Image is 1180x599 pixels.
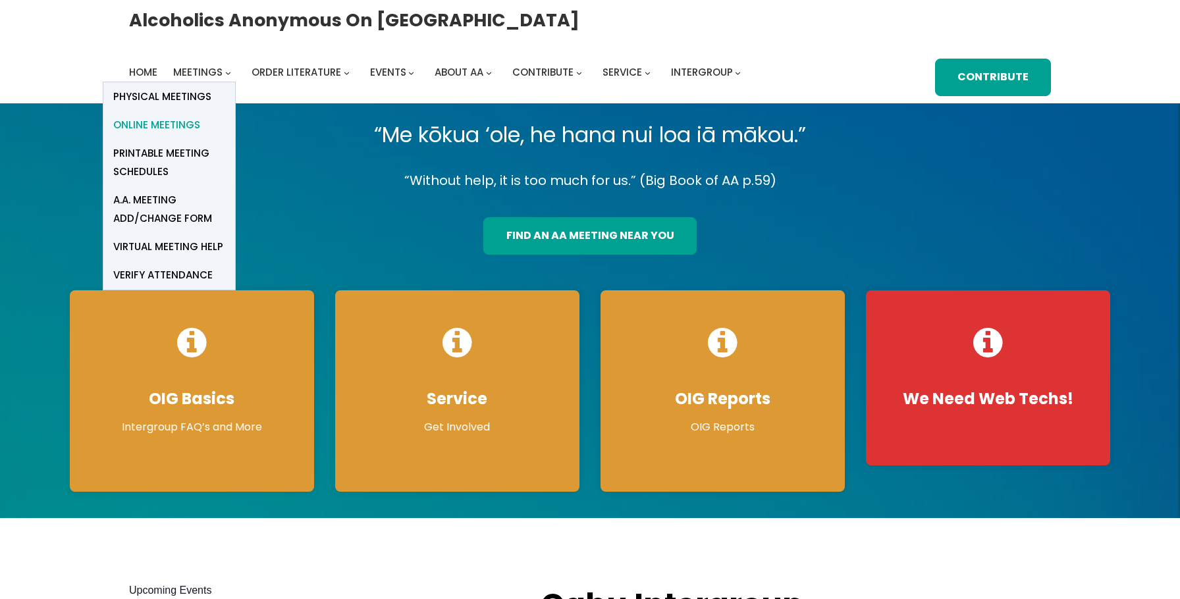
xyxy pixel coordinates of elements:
a: Intergroup [671,63,733,82]
p: Get Involved [348,419,566,435]
a: Meetings [173,63,223,82]
button: About AA submenu [486,70,492,76]
span: verify attendance [113,266,213,284]
p: OIG Reports [614,419,832,435]
span: Printable Meeting Schedules [113,144,225,181]
a: Online Meetings [103,111,235,140]
button: Intergroup submenu [735,70,741,76]
h4: Service [348,389,566,409]
span: Events [370,65,406,79]
button: Order Literature submenu [344,70,350,76]
a: Events [370,63,406,82]
span: About AA [435,65,483,79]
h4: OIG Reports [614,389,832,409]
a: Physical Meetings [103,82,235,111]
a: verify attendance [103,261,235,290]
a: find an aa meeting near you [483,217,696,255]
a: Printable Meeting Schedules [103,140,235,186]
a: About AA [435,63,483,82]
button: Service submenu [645,70,651,76]
h4: We Need Web Techs! [879,389,1097,409]
p: “Me kōkua ‘ole, he hana nui loa iā mākou.” [59,117,1121,153]
span: Meetings [173,65,223,79]
h2: Upcoming Events [129,583,514,598]
span: Home [129,65,157,79]
span: Virtual Meeting Help [113,238,223,256]
a: Alcoholics Anonymous on [GEOGRAPHIC_DATA] [129,5,579,36]
span: Service [603,65,642,79]
p: Intergroup FAQ’s and More [83,419,301,435]
button: Contribute submenu [576,70,582,76]
a: Service [603,63,642,82]
p: “Without help, it is too much for us.” (Big Book of AA p.59) [59,169,1121,192]
a: Contribute [512,63,574,82]
button: Meetings submenu [225,70,231,76]
span: Contribute [512,65,574,79]
span: Online Meetings [113,116,200,134]
span: Physical Meetings [113,88,211,106]
h4: OIG Basics [83,389,301,409]
a: A.A. Meeting Add/Change Form [103,186,235,233]
span: Intergroup [671,65,733,79]
a: Virtual Meeting Help [103,233,235,261]
a: Home [129,63,157,82]
button: Events submenu [408,70,414,76]
nav: Intergroup [129,63,745,82]
a: Contribute [935,59,1051,96]
span: Order Literature [252,65,341,79]
span: A.A. Meeting Add/Change Form [113,191,225,228]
